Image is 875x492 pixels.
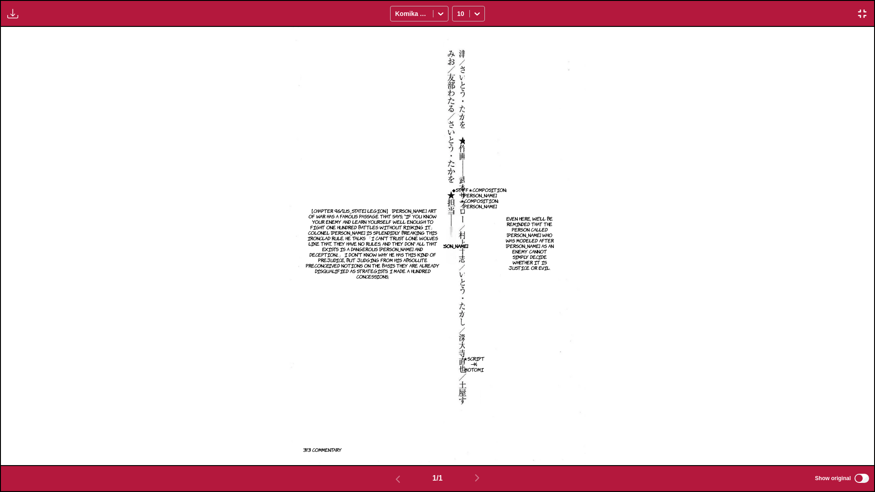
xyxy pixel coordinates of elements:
img: Next page [472,472,483,483]
span: 1 / 1 [432,474,443,482]
p: 313 Commentary [301,445,344,454]
img: Manga Panel [289,27,586,465]
p: 【Chapter 96/[US_STATE] Legion】 [PERSON_NAME] Art of War has a famous passage that says, 'If you k... [304,206,442,281]
p: [PERSON_NAME] [432,241,470,250]
img: Download translated images [7,8,18,19]
p: ◆Staff★Composition: [PERSON_NAME] ★Composition: [PERSON_NAME] [450,185,509,211]
p: ★Script—K: Motomi [462,354,486,374]
span: Show original [815,475,851,482]
input: Show original [854,474,869,483]
p: Even here, we'll be reminded that the person called [PERSON_NAME] who was modeled after [PERSON_N... [503,214,556,272]
img: Previous page [392,474,403,485]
